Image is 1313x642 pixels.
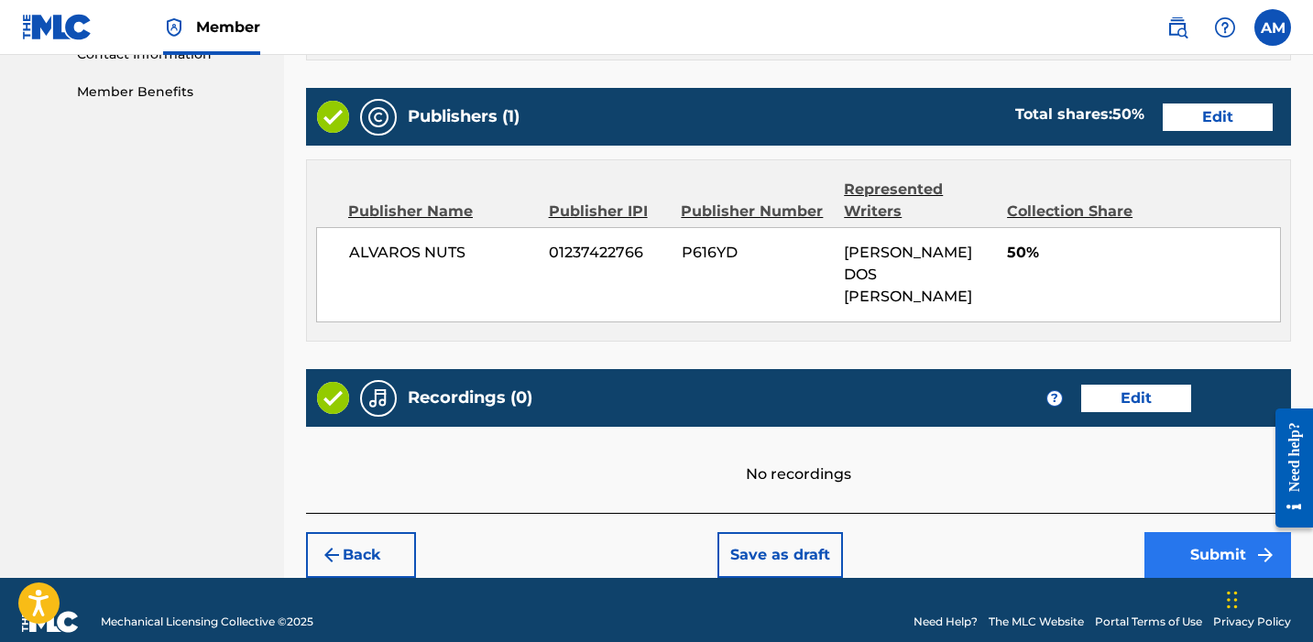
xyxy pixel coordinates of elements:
div: Help [1207,9,1243,46]
div: Publisher Name [348,201,535,223]
div: Publisher IPI [549,201,668,223]
span: ALVAROS NUTS [349,242,535,264]
button: Submit [1144,532,1291,578]
div: Collection Share [1007,201,1147,223]
img: Recordings [367,387,389,409]
span: Mechanical Licensing Collective © 2025 [101,614,313,630]
img: logo [22,611,79,633]
iframe: Chat Widget [1221,554,1313,642]
span: Member [196,16,260,38]
img: Valid [317,382,349,414]
button: Back [306,532,416,578]
div: Represented Writers [844,179,993,223]
div: Total shares: [1015,103,1144,125]
img: Top Rightsholder [163,16,185,38]
button: Edit [1081,385,1191,412]
img: Publishers [367,106,389,128]
img: f7272a7cc735f4ea7f67.svg [1254,544,1276,566]
div: No recordings [306,427,1291,485]
img: search [1166,16,1188,38]
a: Public Search [1159,9,1196,46]
img: MLC Logo [22,14,93,40]
span: 50% [1007,242,1280,264]
div: User Menu [1254,9,1291,46]
img: 7ee5dd4eb1f8a8e3ef2f.svg [321,544,343,566]
span: 01237422766 [549,242,668,264]
span: P616YD [682,242,831,264]
a: Portal Terms of Use [1095,614,1202,630]
img: help [1214,16,1236,38]
div: Drag [1227,572,1238,627]
button: Save as draft [717,532,843,578]
a: Need Help? [914,614,978,630]
button: Edit [1163,103,1273,131]
a: Privacy Policy [1213,614,1291,630]
span: [PERSON_NAME] DOS [PERSON_NAME] [844,244,972,305]
span: ? [1047,391,1062,406]
iframe: Resource Center [1262,392,1313,543]
h5: Publishers (1) [408,106,520,127]
a: Member Benefits [77,82,262,102]
div: Publisher Number [681,201,830,223]
img: Valid [317,101,349,133]
a: The MLC Website [989,614,1084,630]
span: 50 % [1112,105,1144,123]
h5: Recordings (0) [408,387,532,408]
